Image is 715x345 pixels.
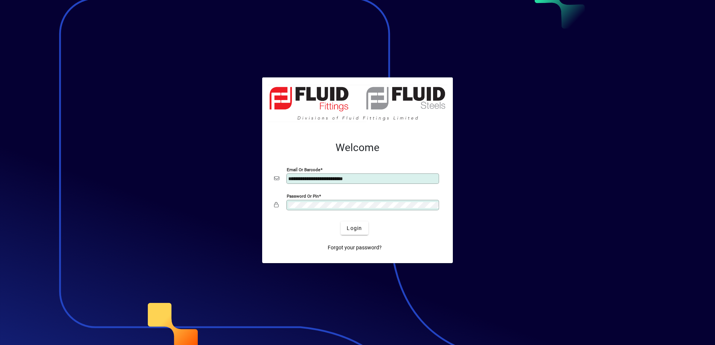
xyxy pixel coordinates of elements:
mat-label: Email or Barcode [287,167,320,172]
mat-label: Password or Pin [287,194,319,199]
h2: Welcome [274,141,441,154]
a: Forgot your password? [325,241,385,254]
span: Forgot your password? [328,244,382,252]
button: Login [341,221,368,235]
span: Login [347,224,362,232]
